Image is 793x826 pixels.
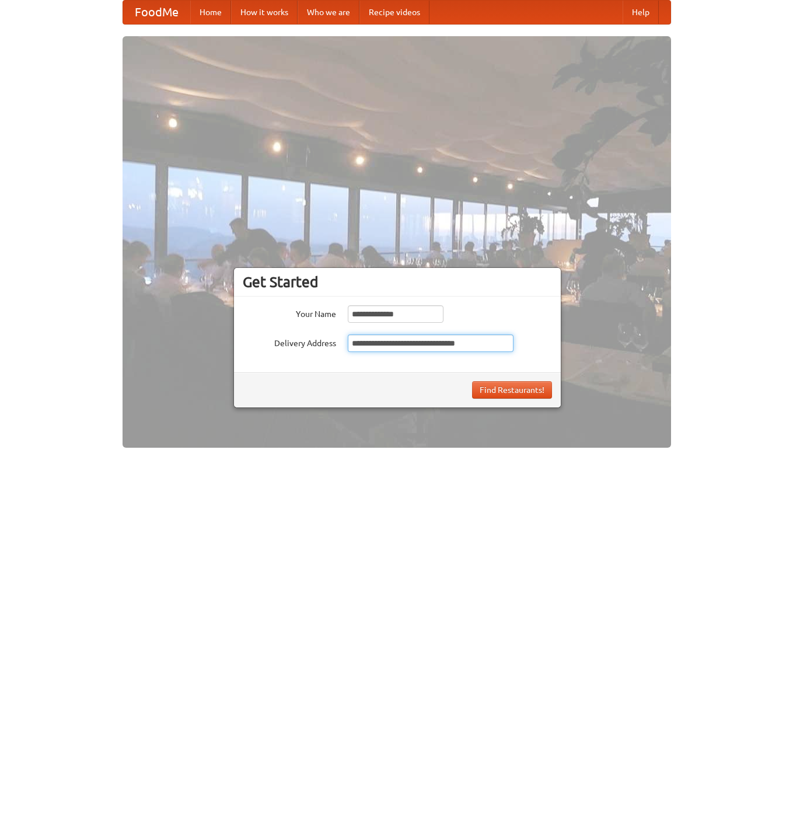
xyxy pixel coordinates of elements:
button: Find Restaurants! [472,381,552,399]
a: FoodMe [123,1,190,24]
a: Recipe videos [359,1,429,24]
label: Your Name [243,305,336,320]
label: Delivery Address [243,334,336,349]
a: Who we are [298,1,359,24]
a: Home [190,1,231,24]
a: How it works [231,1,298,24]
a: Help [623,1,659,24]
h3: Get Started [243,273,552,291]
